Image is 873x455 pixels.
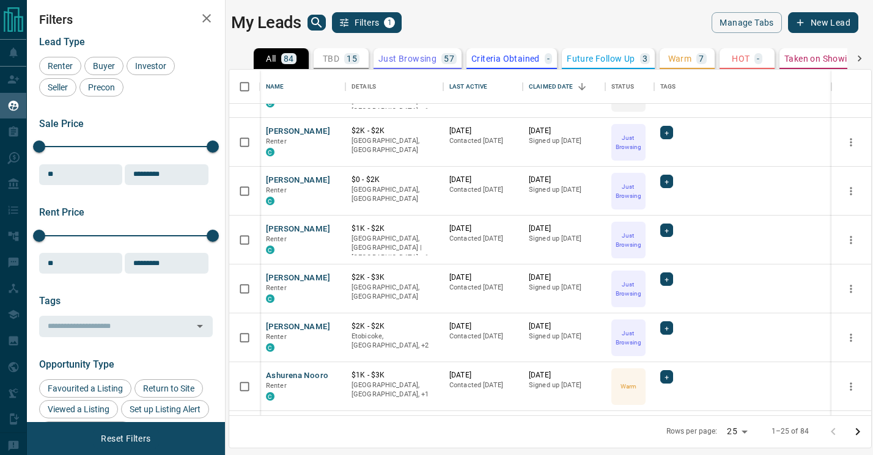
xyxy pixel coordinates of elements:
div: + [660,175,673,188]
p: Just Browsing [613,182,644,200]
p: [GEOGRAPHIC_DATA], [GEOGRAPHIC_DATA] [352,136,437,155]
p: 15 [347,54,357,63]
p: $2K - $2K [352,126,437,136]
p: Just Browsing [613,231,644,249]
p: [DATE] [449,321,517,332]
p: Contacted [DATE] [449,332,517,341]
p: Criteria Obtained [471,54,540,63]
div: Last Active [443,70,523,104]
p: Signed up [DATE] [529,332,599,341]
p: Just Browsing [613,280,644,298]
button: [PERSON_NAME] [266,272,330,284]
div: condos.ca [266,197,274,205]
span: Renter [266,333,287,341]
p: $2K - $2K [352,321,437,332]
p: Contacted [DATE] [449,380,517,390]
div: Details [345,70,443,104]
div: condos.ca [266,294,274,303]
p: Oakville [352,380,437,399]
div: Tags [654,70,831,104]
p: Signed up [DATE] [529,234,599,244]
p: 3 [643,54,647,63]
div: condos.ca [266,343,274,352]
span: Opportunity Type [39,359,114,370]
p: Future Follow Up [567,54,635,63]
div: Viewed a Listing [39,400,118,418]
button: Sort [573,78,591,95]
span: Investor [131,61,171,71]
p: [DATE] [449,175,517,185]
button: Reset Filters [93,428,158,449]
div: Details [352,70,376,104]
button: more [842,280,860,298]
button: [PERSON_NAME] [266,321,330,333]
p: Contacted [DATE] [449,283,517,293]
button: more [842,231,860,249]
span: Precon [84,82,119,92]
span: + [665,322,669,334]
p: Warm [668,54,692,63]
p: Signed up [DATE] [529,185,599,195]
p: $1K - $2K [352,224,437,234]
span: Renter [266,382,287,390]
p: Signed up [DATE] [529,380,599,390]
button: [PERSON_NAME] [266,175,330,186]
p: [GEOGRAPHIC_DATA], [GEOGRAPHIC_DATA] [352,283,437,302]
div: condos.ca [266,392,274,401]
button: Go to next page [845,420,870,444]
p: [DATE] [449,370,517,380]
p: [DATE] [449,272,517,283]
span: + [665,224,669,236]
span: Favourited a Listing [43,384,127,393]
button: more [842,377,860,396]
button: [PERSON_NAME] [266,126,330,137]
button: search button [308,15,326,31]
div: Name [260,70,345,104]
button: Ashurena Nooro [266,370,328,382]
p: Just Browsing [378,54,437,63]
p: - [757,54,759,63]
p: 84 [284,54,294,63]
div: Favourited a Listing [39,379,131,398]
div: Renter [39,57,81,75]
span: Renter [43,61,77,71]
p: [DATE] [529,321,599,332]
h1: My Leads [231,13,301,32]
p: [DATE] [529,272,599,283]
div: Seller [39,78,76,96]
span: Set up Listing Alert [125,404,205,414]
div: 25 [722,423,751,440]
div: + [660,126,673,139]
p: Warm [621,382,636,391]
span: + [665,371,669,383]
button: [PERSON_NAME] [266,224,330,235]
p: Just Browsing [613,329,644,347]
p: Signed up [DATE] [529,136,599,146]
span: Buyer [89,61,119,71]
div: Return to Site [134,379,203,398]
p: TBD [323,54,339,63]
div: Last Active [449,70,487,104]
div: Buyer [84,57,123,75]
span: Renter [266,137,287,145]
span: + [665,175,669,187]
p: 57 [444,54,454,63]
span: Tags [39,295,61,307]
div: Claimed Date [523,70,605,104]
div: condos.ca [266,246,274,254]
p: $0 - $2K [352,175,437,185]
span: + [665,126,669,139]
div: Set up Listing Alert [121,400,209,418]
button: Filters1 [332,12,402,33]
p: HOT [732,54,750,63]
p: $1K - $3K [352,370,437,380]
p: Contacted [DATE] [449,234,517,244]
span: Viewed a Listing [43,404,114,414]
div: Investor [127,57,175,75]
span: Sale Price [39,118,84,129]
div: + [660,370,673,384]
p: [DATE] [529,126,599,136]
p: 7 [699,54,704,63]
div: Precon [79,78,123,96]
p: [GEOGRAPHIC_DATA], [GEOGRAPHIC_DATA] [352,185,437,204]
